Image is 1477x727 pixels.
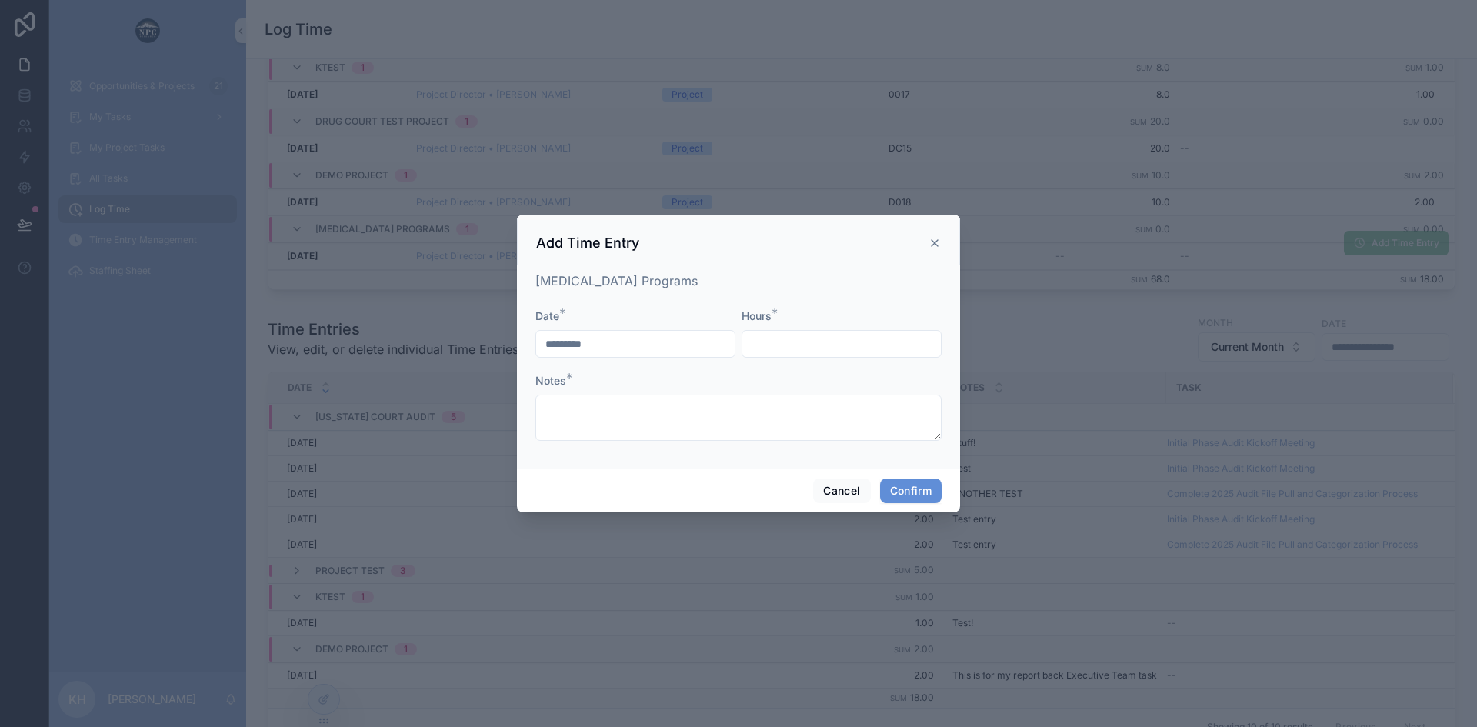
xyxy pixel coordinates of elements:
span: Notes [535,374,566,387]
h3: Add Time Entry [536,234,639,252]
span: Date [535,309,559,322]
button: Cancel [813,479,870,503]
span: Hours [742,309,772,322]
span: [MEDICAL_DATA] Programs [535,273,698,288]
button: Confirm [880,479,942,503]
